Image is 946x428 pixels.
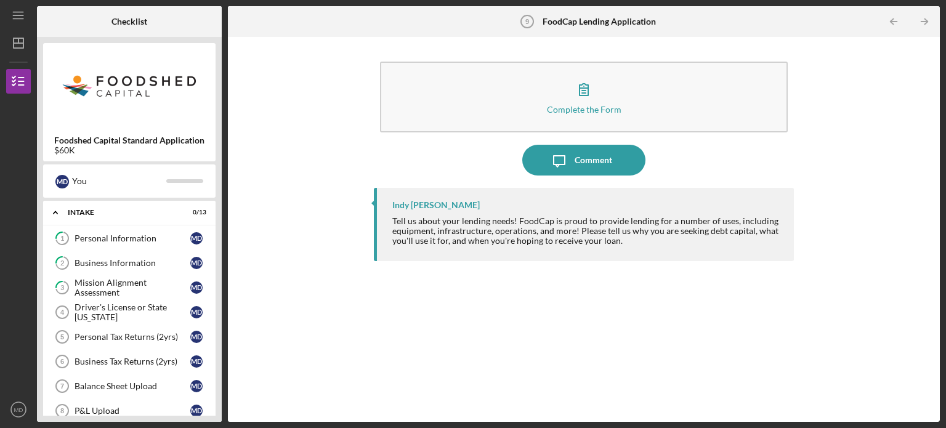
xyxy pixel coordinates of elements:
[43,49,216,123] img: Product logo
[392,216,782,246] div: Tell us about your lending needs! FoodCap is proud to provide lending for a number of uses, inclu...
[60,358,64,365] tspan: 6
[75,302,190,322] div: Driver's License or State [US_STATE]
[55,175,69,188] div: M D
[49,226,209,251] a: 1Personal InformationMD
[60,259,64,267] tspan: 2
[49,349,209,374] a: 6Business Tax Returns (2yrs)MD
[75,258,190,268] div: Business Information
[190,232,203,244] div: M D
[54,145,204,155] div: $60K
[525,18,529,25] tspan: 9
[49,398,209,423] a: 8P&L UploadMD
[72,171,166,192] div: You
[190,405,203,417] div: M D
[184,209,206,216] div: 0 / 13
[49,325,209,349] a: 5Personal Tax Returns (2yrs)MD
[49,374,209,398] a: 7Balance Sheet UploadMD
[14,406,23,413] text: MD
[60,309,65,316] tspan: 4
[190,257,203,269] div: M D
[60,407,64,414] tspan: 8
[190,306,203,318] div: M D
[75,332,190,342] div: Personal Tax Returns (2yrs)
[75,406,190,416] div: P&L Upload
[190,331,203,343] div: M D
[49,275,209,300] a: 3Mission Alignment AssessmentMD
[60,284,64,292] tspan: 3
[6,397,31,422] button: MD
[60,235,64,243] tspan: 1
[380,62,788,132] button: Complete the Form
[190,281,203,294] div: M D
[75,278,190,297] div: Mission Alignment Assessment
[60,333,64,341] tspan: 5
[75,381,190,391] div: Balance Sheet Upload
[49,251,209,275] a: 2Business InformationMD
[392,200,480,210] div: Indy [PERSON_NAME]
[111,17,147,26] b: Checklist
[54,135,204,145] b: Foodshed Capital Standard Application
[575,145,612,176] div: Comment
[60,382,64,390] tspan: 7
[49,300,209,325] a: 4Driver's License or State [US_STATE]MD
[190,355,203,368] div: M D
[522,145,645,176] button: Comment
[547,105,621,114] div: Complete the Form
[75,233,190,243] div: Personal Information
[75,357,190,366] div: Business Tax Returns (2yrs)
[190,380,203,392] div: M D
[68,209,176,216] div: Intake
[543,17,656,26] b: FoodCap Lending Application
